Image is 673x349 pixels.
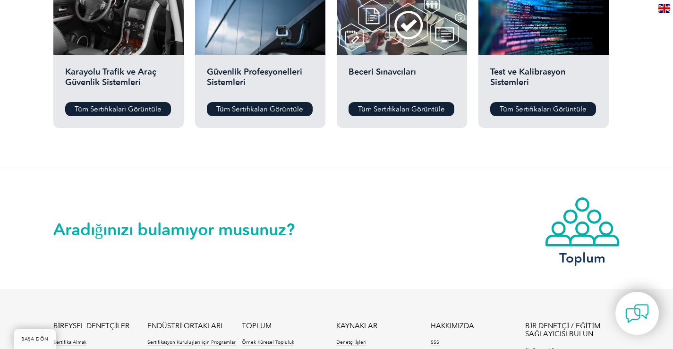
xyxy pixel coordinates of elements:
font: Tüm Sertifikaları Görüntüle [358,105,445,113]
a: BİREYSEL DENETÇİLER [53,322,130,330]
a: HAKKIMIZDA [431,322,474,330]
font: Sertifikasyon Kuruluşları için Programlar [147,340,236,345]
font: Beceri Sınavcıları [349,67,416,77]
font: SSS [431,340,439,345]
font: Örnek Küresel Topluluk [242,340,294,345]
font: Aradığınızı bulamıyor musunuz? [53,220,295,239]
a: TOPLUM [242,322,272,330]
font: Sertifika Almak [53,340,86,345]
font: BİREYSEL DENETÇİLER [53,322,130,330]
font: BAŞA DÖN [21,336,49,342]
img: icon-community.webp [545,196,620,247]
a: Tüm Sertifikaları Görüntüle [490,102,596,116]
a: SSS [431,340,439,346]
a: Toplum [545,196,620,264]
a: Tüm Sertifikaları Görüntüle [349,102,454,116]
a: Sertifika Almak [53,340,86,346]
a: BİR DENETÇİ / EĞİTİM SAĞLAYICISI BULUN [525,322,620,338]
font: Karayolu Trafik ve Araç Güvenlik Sistemleri [65,67,156,87]
font: Tüm Sertifikaları Görüntüle [216,105,303,113]
font: Denetçi İşleri [336,340,366,345]
a: Tüm Sertifikaları Görüntüle [207,102,313,116]
a: BAŞA DÖN [14,329,56,349]
font: Güvenlik Profesyonelleri Sistemleri [207,67,302,87]
font: HAKKIMIZDA [431,322,474,330]
font: Tüm Sertifikaları Görüntüle [500,105,587,113]
a: Örnek Küresel Topluluk [242,340,294,346]
font: Tüm Sertifikaları Görüntüle [75,105,162,113]
img: contact-chat.png [625,302,649,325]
font: Toplum [559,250,605,266]
font: ENDÜSTRİ ORTAKLARI [147,322,222,330]
a: KAYNAKLAR [336,322,377,330]
a: Sertifikasyon Kuruluşları için Programlar [147,340,236,346]
a: Tüm Sertifikaları Görüntüle [65,102,171,116]
a: ENDÜSTRİ ORTAKLARI [147,322,222,330]
font: BİR DENETÇİ / EĞİTİM SAĞLAYICISI BULUN [525,322,600,338]
a: Denetçi İşleri [336,340,366,346]
img: en [658,4,670,13]
font: KAYNAKLAR [336,322,377,330]
font: TOPLUM [242,322,272,330]
font: Test ve Kalibrasyon Sistemleri [490,67,565,87]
